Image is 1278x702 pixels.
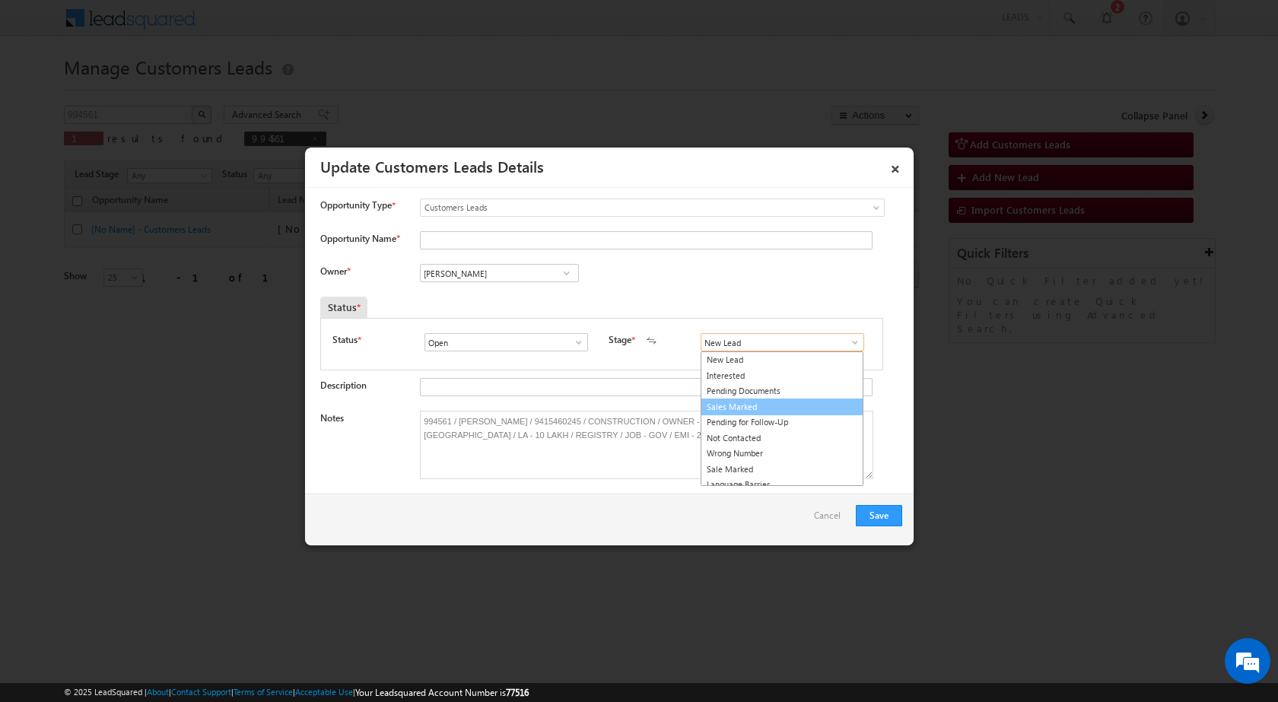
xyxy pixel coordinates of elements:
[701,399,863,416] a: Sales Marked
[320,265,350,277] label: Owner
[565,335,584,350] a: Show All Items
[814,505,848,534] a: Cancel
[609,333,631,347] label: Stage
[320,297,367,318] div: Status
[355,687,529,698] span: Your Leadsquared Account Number is
[701,430,863,446] a: Not Contacted
[320,380,367,391] label: Description
[171,687,231,697] a: Contact Support
[420,199,885,217] a: Customers Leads
[701,333,864,351] input: Type to Search
[420,264,579,282] input: Type to Search
[701,352,863,368] a: New Lead
[320,412,344,424] label: Notes
[320,199,392,212] span: Opportunity Type
[856,505,902,526] button: Save
[320,155,544,176] a: Update Customers Leads Details
[79,80,256,100] div: Chat with us now
[701,446,863,462] a: Wrong Number
[557,265,576,281] a: Show All Items
[234,687,293,697] a: Terms of Service
[20,141,278,456] textarea: Type your message and hit 'Enter'
[295,687,353,697] a: Acceptable Use
[64,685,529,700] span: © 2025 LeadSquared | | | | |
[841,335,860,350] a: Show All Items
[424,333,588,351] input: Type to Search
[701,477,863,493] a: Language Barrier
[207,469,276,489] em: Start Chat
[701,368,863,384] a: Interested
[506,687,529,698] span: 77516
[250,8,286,44] div: Minimize live chat window
[421,201,822,214] span: Customers Leads
[26,80,64,100] img: d_60004797649_company_0_60004797649
[147,687,169,697] a: About
[332,333,358,347] label: Status
[320,233,399,244] label: Opportunity Name
[882,153,908,179] a: ×
[701,415,863,430] a: Pending for Follow-Up
[701,462,863,478] a: Sale Marked
[701,383,863,399] a: Pending Documents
